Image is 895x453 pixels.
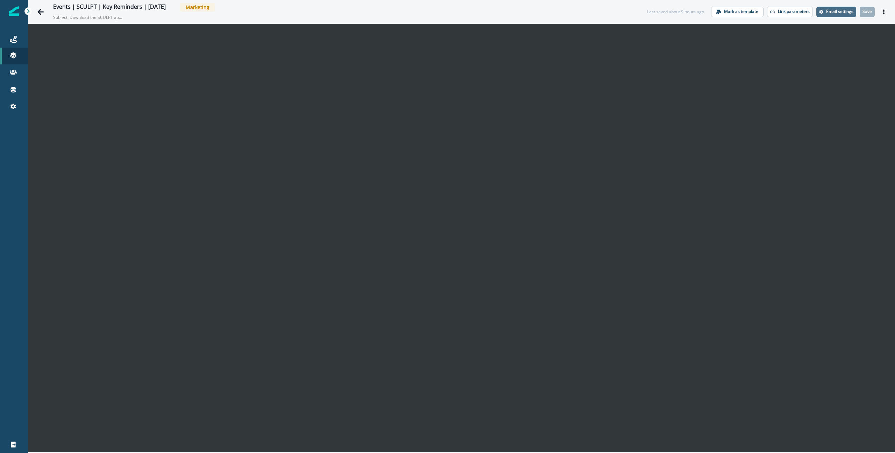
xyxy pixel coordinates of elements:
[647,9,704,15] div: Last saved about 9 hours ago
[711,7,764,17] button: Mark as template
[180,3,215,12] span: Marketing
[724,9,758,14] p: Mark as template
[53,4,166,11] div: Events | SCULPT | Key Reminders | [DATE]
[34,5,48,19] button: Go back
[826,9,853,14] p: Email settings
[9,6,19,16] img: Inflection
[816,7,856,17] button: Settings
[767,7,813,17] button: Link parameters
[778,9,810,14] p: Link parameters
[862,9,872,14] p: Save
[860,7,875,17] button: Save
[53,12,123,21] p: Subject: Download the SCULPT app, join the Slack channel, and other important reminders!
[878,7,889,17] button: Actions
